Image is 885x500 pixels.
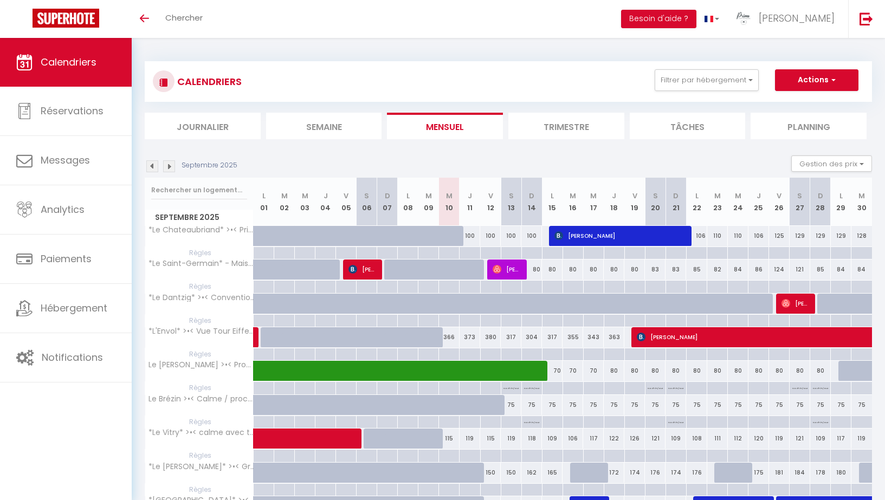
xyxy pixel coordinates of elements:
li: Trimestre [508,113,624,139]
th: 30 [851,178,872,226]
div: 75 [707,395,728,415]
abbr: M [858,191,865,201]
p: No ch in/out [668,416,683,426]
div: 80 [624,361,645,381]
div: 109 [542,428,563,449]
abbr: D [385,191,390,201]
abbr: M [302,191,308,201]
div: 121 [790,259,810,280]
button: Besoin d'aide ? [621,10,696,28]
th: 17 [583,178,604,226]
div: 75 [542,395,563,415]
abbr: J [324,191,328,201]
div: 75 [686,395,707,415]
th: 08 [398,178,418,226]
div: 176 [645,463,666,483]
div: 80 [563,259,583,280]
th: 04 [315,178,336,226]
span: Notifications [42,350,103,364]
abbr: V [344,191,348,201]
div: 119 [769,428,790,449]
th: 14 [521,178,542,226]
div: 75 [790,395,810,415]
div: 115 [480,428,501,449]
abbr: S [364,191,369,201]
div: 84 [831,259,851,280]
span: *Le Chateaubriand* >•< Primo Conciergerie [147,226,255,234]
h3: CALENDRIERS [175,69,242,94]
div: 100 [460,226,480,246]
div: 355 [563,327,583,347]
div: 366 [439,327,460,347]
div: 181 [769,463,790,483]
div: 165 [542,463,563,483]
div: 110 [707,226,728,246]
div: 85 [810,259,831,280]
div: 128 [851,226,872,246]
abbr: J [612,191,616,201]
p: No ch in/out [813,416,828,426]
div: 86 [748,259,769,280]
span: Réservations [41,104,104,118]
div: 106 [748,226,769,246]
span: Règles [145,382,253,394]
div: 80 [790,361,810,381]
div: 75 [748,395,769,415]
div: 100 [501,226,521,246]
p: No ch in/out [648,382,663,392]
abbr: L [406,191,410,201]
th: 22 [686,178,707,226]
div: 117 [831,428,851,449]
th: 20 [645,178,666,226]
th: 15 [542,178,563,226]
div: 129 [810,226,831,246]
div: 109 [666,428,686,449]
img: Super Booking [33,9,99,28]
span: Règles [145,281,253,293]
div: 75 [624,395,645,415]
div: 117 [583,428,604,449]
abbr: M [590,191,597,201]
input: Rechercher un logement... [151,180,247,200]
th: 09 [418,178,439,226]
div: 75 [563,395,583,415]
div: 115 [439,428,460,449]
abbr: M [281,191,288,201]
th: 12 [480,178,501,226]
div: 174 [666,463,686,483]
div: 363 [604,327,624,347]
abbr: M [446,191,453,201]
div: 75 [728,395,748,415]
div: 317 [501,327,521,347]
div: 75 [851,395,872,415]
span: Calendriers [41,55,96,69]
abbr: L [839,191,843,201]
div: 119 [460,428,480,449]
abbr: V [777,191,781,201]
div: 110 [728,226,748,246]
div: 75 [666,395,686,415]
span: Le [PERSON_NAME] >•< Proche Tour Eiffel, commerces et métro [147,361,255,369]
div: 111 [707,428,728,449]
div: 121 [790,428,810,449]
div: 112 [728,428,748,449]
div: 83 [666,259,686,280]
div: 80 [707,361,728,381]
th: 29 [831,178,851,226]
div: 82 [707,259,728,280]
th: 10 [439,178,460,226]
span: [PERSON_NAME] [348,259,376,280]
th: 01 [254,178,274,226]
div: 121 [645,428,666,449]
div: 175 [748,463,769,483]
th: 16 [563,178,583,226]
div: 125 [769,226,790,246]
div: 109 [810,428,831,449]
div: 75 [604,395,624,415]
abbr: S [797,191,802,201]
abbr: D [673,191,679,201]
div: 174 [624,463,645,483]
th: 06 [357,178,377,226]
div: 75 [769,395,790,415]
th: 03 [295,178,315,226]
